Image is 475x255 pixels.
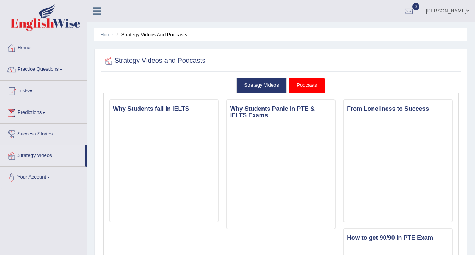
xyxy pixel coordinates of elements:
[0,81,87,100] a: Tests
[0,167,87,186] a: Your Account
[236,78,287,93] a: Strategy Videos
[0,37,87,56] a: Home
[110,104,218,114] h3: Why Students fail in IELTS
[344,104,452,114] h3: From Loneliness to Success
[0,102,87,121] a: Predictions
[100,32,113,37] a: Home
[0,145,85,164] a: Strategy Videos
[114,31,187,38] li: Strategy Videos and Podcasts
[103,55,206,67] h2: Strategy Videos and Podcasts
[289,78,325,93] a: Podcasts
[0,124,87,143] a: Success Stories
[227,104,335,121] h3: Why Students Panic in PTE & IELTS Exams
[0,59,87,78] a: Practice Questions
[412,3,420,10] span: 0
[344,233,452,243] h3: How to get 90/90 in PTE Exam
